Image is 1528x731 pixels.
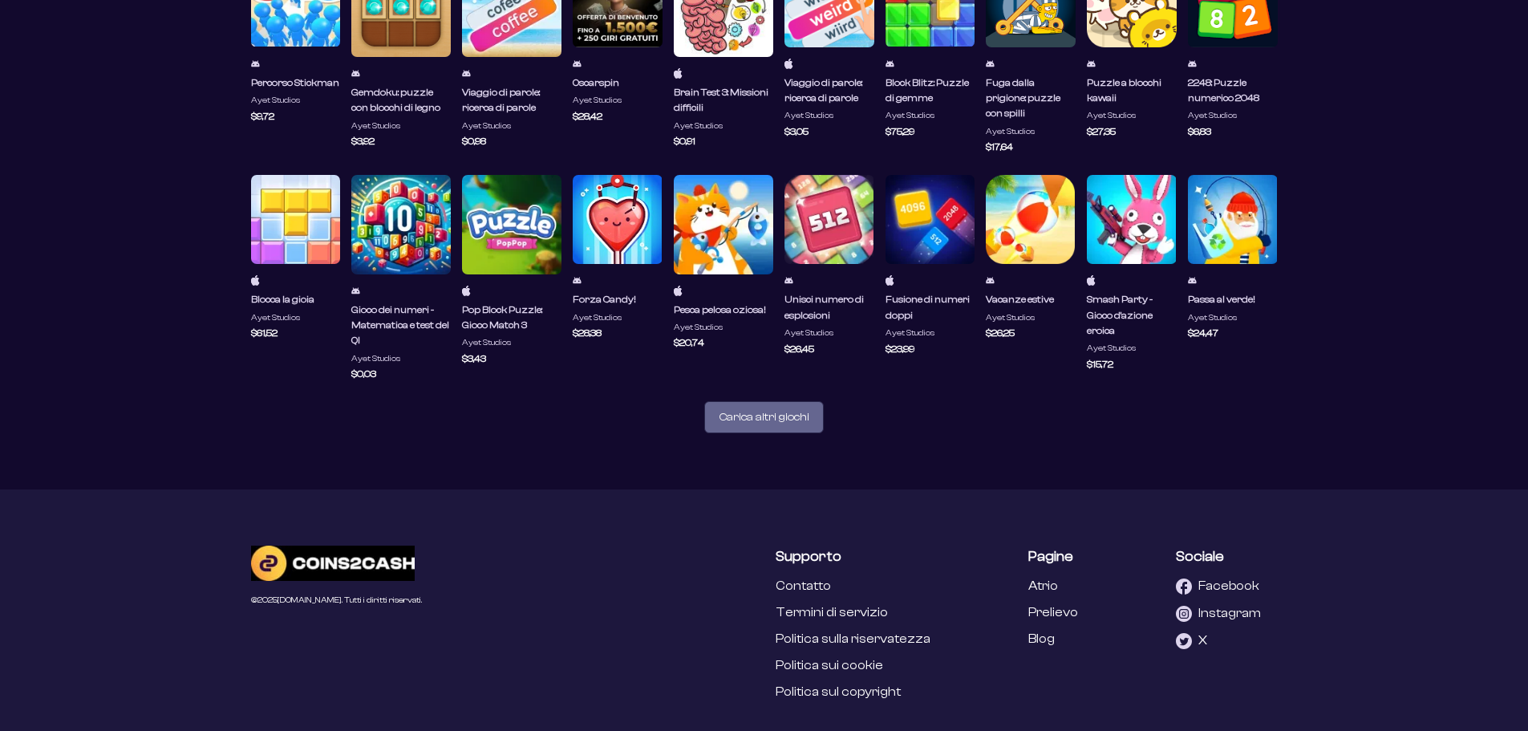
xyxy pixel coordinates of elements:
font: $ [1188,126,1194,137]
font: Pop Block Puzzle: Gioco Match 3 [462,304,542,331]
font: Percorso Stickman [251,77,339,88]
img: ios [674,68,683,79]
font: Politica sui cookie [776,658,883,672]
font: Ayet Studios [462,338,511,347]
font: Viaggio di parole: ricerca di parole [784,77,862,104]
font: $ [886,126,891,137]
font: Facebook [1198,579,1259,593]
font: Passa al verde! [1188,294,1255,305]
img: android [1188,59,1197,69]
font: 28,42 [578,111,602,122]
a: Facebook [1176,579,1259,595]
font: $ [986,141,991,152]
img: android [573,275,582,286]
font: Ayet Studios [1188,111,1237,120]
font: Ayet Studios [1188,313,1237,323]
font: Contatto [776,579,831,593]
font: Fusione di numeri doppi [886,294,970,320]
img: ios [1087,275,1096,286]
font: Pagine [1028,548,1073,564]
font: Ayet Studios [886,111,934,120]
font: Supporto [776,548,841,564]
img: ios [784,59,793,69]
font: Block Blitz: Puzzle di gemme [886,77,969,104]
font: Carica altri giochi [719,411,809,424]
font: 23,99 [891,343,914,355]
font: 2248: Puzzle numerico 2048 [1188,77,1259,104]
font: $ [462,136,468,147]
font: 61,52 [257,327,278,339]
img: android [1087,59,1096,69]
font: $ [886,343,891,355]
img: android [462,68,471,79]
font: Blog [1028,632,1055,646]
font: Politica sul copyright [776,684,901,699]
font: Forza Candy! [573,294,636,305]
a: Prelievo [1028,605,1078,620]
font: 20,74 [679,337,704,348]
font: Fuga dalla prigione: puzzle con spilli [986,77,1060,120]
font: Ayet Studios [1087,111,1136,120]
font: $ [1188,327,1194,339]
font: X [1198,633,1207,648]
a: Contatto [776,579,831,594]
font: Atrio [1028,579,1058,593]
font: 6,83 [1194,126,1211,137]
img: android [573,59,582,69]
font: $ [251,327,257,339]
a: Politica sulla riservatezza [776,632,930,647]
a: Politica sul copyright [776,684,901,700]
font: Blocca la gioia [251,294,314,305]
img: X [1176,633,1192,649]
font: Pesca pelosa oziosa! [674,304,766,315]
font: 3,43 [468,353,486,364]
font: 2025 [257,595,278,605]
font: $ [351,368,357,380]
font: Ayet Studios [1087,343,1136,353]
font: Ayet Studios [784,111,833,120]
font: Ayet Studios [986,127,1035,136]
font: Ayet Studios [573,95,622,105]
font: 9,72 [257,111,274,122]
img: Logo C2C [251,546,415,581]
font: Gemdoku: puzzle con blocchi di legno [351,87,440,113]
font: Ayet Studios [986,313,1035,323]
font: $ [784,343,790,355]
font: Vacanze estive [986,294,1054,305]
font: Politica sulla riservatezza [776,632,930,646]
font: Ayet Studios [674,121,723,131]
font: Ayet Studios [886,328,934,338]
font: Instagram [1198,606,1261,620]
font: [DOMAIN_NAME]. Tutti i diritti riservati. [278,595,422,605]
font: $ [784,126,790,137]
font: Ayet Studios [674,323,723,332]
a: Termini di servizio [776,605,888,620]
img: android [886,59,894,69]
button: Carica altri giochi [704,401,824,433]
font: 3,05 [790,126,809,137]
font: Ayet Studios [351,354,400,363]
font: Ayet Studios [251,313,300,323]
font: Smash Party - Gioco d'azione eroica [1087,294,1153,336]
font: Unisci numero di esplosioni [784,294,864,320]
font: Puzzle a blocchi kawaii [1087,77,1161,104]
font: Ayet Studios [462,121,511,131]
font: $ [573,327,578,339]
font: Termini di servizio [776,605,888,619]
a: Politica sui cookie [776,658,883,673]
font: Ayet Studios [573,313,622,323]
font: 0,03 [357,368,376,380]
a: Blog [1028,632,1055,647]
font: $ [1087,359,1092,370]
img: ios [886,275,894,286]
img: android [986,59,995,69]
font: Sociale [1176,548,1224,564]
font: 0,91 [679,136,695,147]
img: android [251,59,260,69]
font: Ayet Studios [351,121,400,131]
font: Gioco dei numeri - Matematica e test del QI [351,304,449,347]
img: Instagram [1176,606,1192,622]
font: $ [251,111,257,122]
a: X [1176,633,1207,649]
img: android [1188,275,1197,286]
